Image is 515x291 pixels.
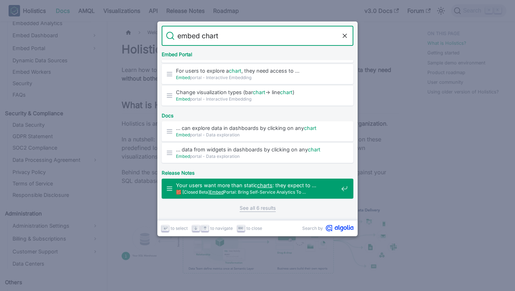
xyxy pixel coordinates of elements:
[176,182,338,189] span: Your users want more than static : they expect to …
[253,89,265,95] mark: chart
[171,225,188,232] span: to select
[176,154,190,159] mark: Embed
[210,189,224,195] mark: Embed
[163,225,168,231] svg: Enter key
[304,125,317,131] mark: chart
[176,189,338,195] span: 🧱 [Closed Beta] Portal: Bring Self-Service Analytics To …
[176,74,338,81] span: portal - Interactive Embedding
[160,46,355,60] div: Embed Portal
[175,26,340,46] input: Search docs
[176,132,190,137] mark: Embed
[202,225,208,231] svg: Arrow up
[176,75,190,80] mark: Embed
[302,225,353,232] a: Search byAlgolia
[162,86,353,106] a: Change visualization types (barchart→ linechart)Embedportal - Interactive Embedding
[162,143,353,163] a: … data from widgets in dashboards by clicking on anychartEmbedportal - Data exploration
[280,89,293,95] mark: chart
[176,89,338,96] span: Change visualization types (bar → line )
[162,64,353,84] a: For users to explore achart, they need access to …Embedportal - Interactive Embedding
[160,107,355,121] div: Docs
[308,146,320,152] mark: chart
[176,125,338,131] span: … can explore data in dashboards by clicking on any
[193,225,198,231] svg: Arrow down
[160,164,355,179] div: Release Notes
[176,96,338,102] span: portal - Interactive Embedding
[229,68,241,74] mark: chart
[176,131,338,138] span: portal - Data exploration
[246,225,262,232] span: to close
[257,182,273,188] mark: charts
[238,225,244,231] svg: Escape key
[302,225,323,232] span: Search by
[240,204,276,212] a: See all 6 results
[176,146,338,153] span: … data from widgets in dashboards by clicking on any
[176,96,190,102] mark: Embed
[162,179,353,199] a: Your users want more than staticcharts: they expect to …🧱 [Closed Beta]EmbedPortal: Bring Self-Se...
[340,31,349,40] button: Clear the query
[176,67,338,74] span: For users to explore a , they need access to …
[162,121,353,141] a: … can explore data in dashboards by clicking on anychartEmbedportal - Data exploration
[326,225,353,232] svg: Algolia
[210,225,233,232] span: to navigate
[176,153,338,160] span: portal - Data exploration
